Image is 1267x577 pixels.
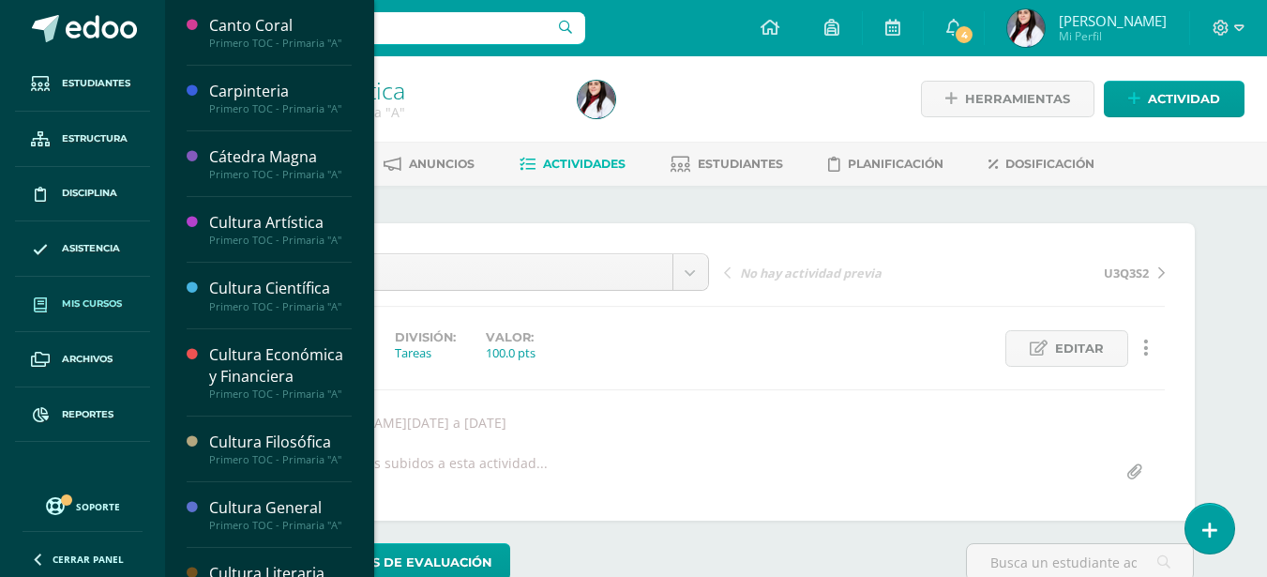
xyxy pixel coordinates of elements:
a: Actividades [520,149,626,179]
span: Mis cursos [62,296,122,311]
a: U3Q3S2 [944,263,1165,281]
div: Carpinteria [209,81,352,102]
img: afafde42d4535aece34540a006e1cd36.png [1007,9,1045,47]
span: Estudiantes [62,76,130,91]
div: Primero TOC - Primaria "A" [209,37,352,50]
span: Herramientas [965,82,1070,116]
span: [PERSON_NAME] [1059,11,1167,30]
input: Busca un usuario... [177,12,585,44]
div: Cátedra Magna [209,146,352,168]
div: Cultura Científica [209,278,352,299]
span: Dosificación [1005,157,1094,171]
div: Cultura Artística [209,212,352,234]
div: Cultura General [209,497,352,519]
label: División: [395,330,456,344]
div: Tareas [395,344,456,361]
a: Estudiantes [671,149,783,179]
a: Cultura FilosóficaPrimero TOC - Primaria "A" [209,432,352,466]
span: Actividad [1148,82,1220,116]
div: Primero TOC - Primaria "A" [209,234,352,247]
div: Primero TOC - Primaria 'A' [236,103,555,121]
div: Primero TOC - Primaria "A" [209,102,352,115]
a: Cultura Económica y FinancieraPrimero TOC - Primaria "A" [209,344,352,401]
div: Cultura Filosófica [209,432,352,453]
span: Planificación [848,157,943,171]
span: Editar [1055,331,1104,366]
div: Primero TOC - Primaria "A" [209,453,352,466]
a: Reportes [15,387,150,443]
label: Valor: [486,330,535,344]
a: Cátedra MagnaPrimero TOC - Primaria "A" [209,146,352,181]
a: Actividad [1104,81,1244,117]
a: Estudiantes [15,56,150,112]
span: U3Q4S1 [283,254,658,290]
span: No hay actividad previa [740,265,882,281]
span: Disciplina [62,186,117,201]
div: 100.0 pts [486,344,535,361]
span: Mi Perfil [1059,28,1167,44]
span: Anuncios [409,157,475,171]
a: CarpinteriaPrimero TOC - Primaria "A" [209,81,352,115]
span: Actividades [543,157,626,171]
img: afafde42d4535aece34540a006e1cd36.png [578,81,615,118]
span: Estudiantes [698,157,783,171]
a: Cultura ArtísticaPrimero TOC - Primaria "A" [209,212,352,247]
div: No hay archivos subidos a esta actividad... [280,454,548,491]
div: Faltó [PERSON_NAME][DATE] a [DATE] [261,414,1172,432]
a: Asistencia [15,221,150,277]
a: Planificación [828,149,943,179]
a: Estructura [15,112,150,167]
span: U3Q3S2 [1104,265,1149,281]
a: Disciplina [15,167,150,222]
a: Mis cursos [15,277,150,332]
span: Asistencia [62,241,120,256]
span: Estructura [62,131,128,146]
div: Primero TOC - Primaria "A" [209,519,352,532]
div: Primero TOC - Primaria "A" [209,168,352,181]
h1: Cultura Artística [236,77,555,103]
div: Primero TOC - Primaria "A" [209,300,352,313]
span: Cerrar panel [53,553,124,566]
a: Canto CoralPrimero TOC - Primaria "A" [209,15,352,50]
span: Reportes [62,407,113,422]
a: Anuncios [384,149,475,179]
span: Soporte [76,500,120,513]
div: Primero TOC - Primaria "A" [209,387,352,401]
a: Cultura CientíficaPrimero TOC - Primaria "A" [209,278,352,312]
span: 4 [954,24,974,45]
a: Soporte [23,493,143,518]
a: Archivos [15,332,150,387]
span: Archivos [62,352,113,367]
div: Cultura Económica y Financiera [209,344,352,387]
a: Cultura GeneralPrimero TOC - Primaria "A" [209,497,352,532]
div: Canto Coral [209,15,352,37]
a: Dosificación [988,149,1094,179]
a: U3Q4S1 [269,254,708,290]
a: Herramientas [921,81,1094,117]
